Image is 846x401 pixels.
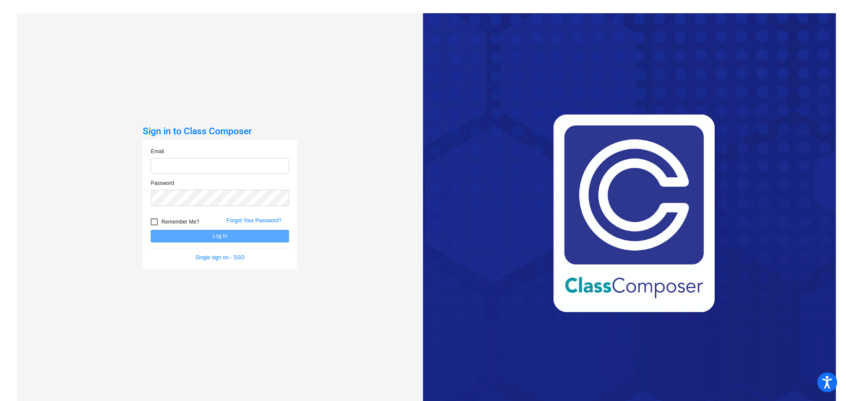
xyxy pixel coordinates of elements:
label: Email [151,147,164,155]
h3: Sign in to Class Composer [143,126,297,137]
span: Remember Me? [161,217,199,227]
button: Log In [151,230,289,243]
label: Password [151,179,174,187]
a: Forgot Your Password? [226,217,282,224]
a: Single sign on - SSO [196,254,245,261]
